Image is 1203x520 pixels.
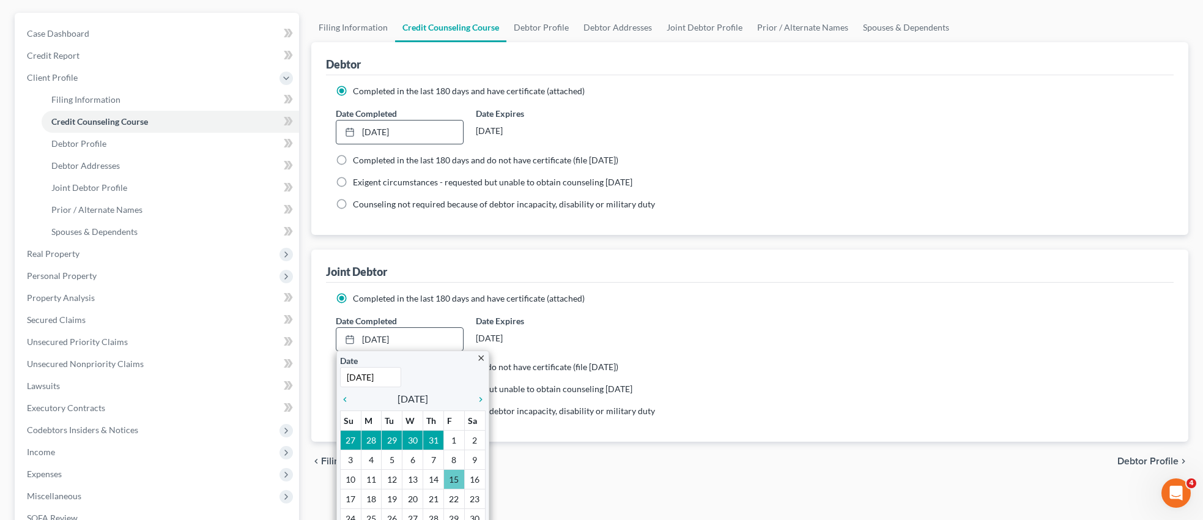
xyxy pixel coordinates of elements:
[395,13,506,42] a: Credit Counseling Course
[353,384,632,394] span: Exigent circumstances - requested but unable to obtain counseling [DATE]
[340,354,358,367] label: Date
[51,182,127,193] span: Joint Debtor Profile
[470,395,486,404] i: chevron_right
[353,155,618,165] span: Completed in the last 180 days and do not have certificate (file [DATE])
[476,327,604,349] div: [DATE]
[17,397,299,419] a: Executory Contracts
[51,138,106,149] span: Debtor Profile
[326,264,387,279] div: Joint Debtor
[476,354,486,363] i: close
[443,411,464,431] th: F
[476,314,604,327] label: Date Expires
[423,411,444,431] th: Th
[17,23,299,45] a: Case Dashboard
[340,367,401,387] input: 1/1/2013
[361,450,382,470] td: 4
[353,199,655,209] span: Counseling not required because of debtor incapacity, disability or military duty
[336,314,397,327] label: Date Completed
[51,116,148,127] span: Credit Counseling Course
[27,270,97,281] span: Personal Property
[361,411,382,431] th: M
[398,392,428,406] span: [DATE]
[382,450,402,470] td: 5
[506,13,576,42] a: Debtor Profile
[17,287,299,309] a: Property Analysis
[27,403,105,413] span: Executory Contracts
[17,331,299,353] a: Unsecured Priority Claims
[402,470,423,489] td: 13
[382,431,402,450] td: 29
[423,489,444,509] td: 21
[423,470,444,489] td: 14
[27,248,80,259] span: Real Property
[42,199,299,221] a: Prior / Alternate Names
[340,489,361,509] td: 17
[470,392,486,406] a: chevron_right
[17,353,299,375] a: Unsecured Nonpriority Claims
[476,351,486,365] a: close
[361,489,382,509] td: 18
[361,431,382,450] td: 28
[27,381,60,391] span: Lawsuits
[443,450,464,470] td: 8
[443,489,464,509] td: 22
[51,160,120,171] span: Debtor Addresses
[1161,478,1191,508] iframe: Intercom live chat
[423,450,444,470] td: 7
[17,375,299,397] a: Lawsuits
[464,489,485,509] td: 23
[476,107,604,120] label: Date Expires
[1117,456,1188,466] button: Debtor Profile chevron_right
[382,489,402,509] td: 19
[353,406,655,416] span: Counseling not required because of debtor incapacity, disability or military duty
[27,425,138,435] span: Codebtors Insiders & Notices
[340,392,356,406] a: chevron_left
[27,491,81,501] span: Miscellaneous
[326,57,361,72] div: Debtor
[402,450,423,470] td: 6
[42,221,299,243] a: Spouses & Dependents
[750,13,856,42] a: Prior / Alternate Names
[856,13,957,42] a: Spouses & Dependents
[340,395,356,404] i: chevron_left
[27,447,55,457] span: Income
[353,177,632,187] span: Exigent circumstances - requested but unable to obtain counseling [DATE]
[51,226,138,237] span: Spouses & Dependents
[42,111,299,133] a: Credit Counseling Course
[1117,456,1179,466] span: Debtor Profile
[464,431,485,450] td: 2
[443,470,464,489] td: 15
[464,411,485,431] th: Sa
[402,431,423,450] td: 30
[576,13,659,42] a: Debtor Addresses
[42,133,299,155] a: Debtor Profile
[51,94,120,105] span: Filing Information
[321,456,398,466] span: Filing Information
[1186,478,1196,488] span: 4
[659,13,750,42] a: Joint Debtor Profile
[17,309,299,331] a: Secured Claims
[402,489,423,509] td: 20
[311,13,395,42] a: Filing Information
[361,470,382,489] td: 11
[423,431,444,450] td: 31
[42,155,299,177] a: Debtor Addresses
[42,177,299,199] a: Joint Debtor Profile
[27,72,78,83] span: Client Profile
[336,107,397,120] label: Date Completed
[51,204,143,215] span: Prior / Alternate Names
[1179,456,1188,466] i: chevron_right
[402,411,423,431] th: W
[27,469,62,479] span: Expenses
[42,89,299,111] a: Filing Information
[17,45,299,67] a: Credit Report
[340,411,361,431] th: Su
[353,293,585,303] span: Completed in the last 180 days and have certificate (attached)
[476,120,604,142] div: [DATE]
[27,28,89,39] span: Case Dashboard
[382,411,402,431] th: Tu
[353,86,585,96] span: Completed in the last 180 days and have certificate (attached)
[311,456,321,466] i: chevron_left
[27,358,144,369] span: Unsecured Nonpriority Claims
[464,450,485,470] td: 9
